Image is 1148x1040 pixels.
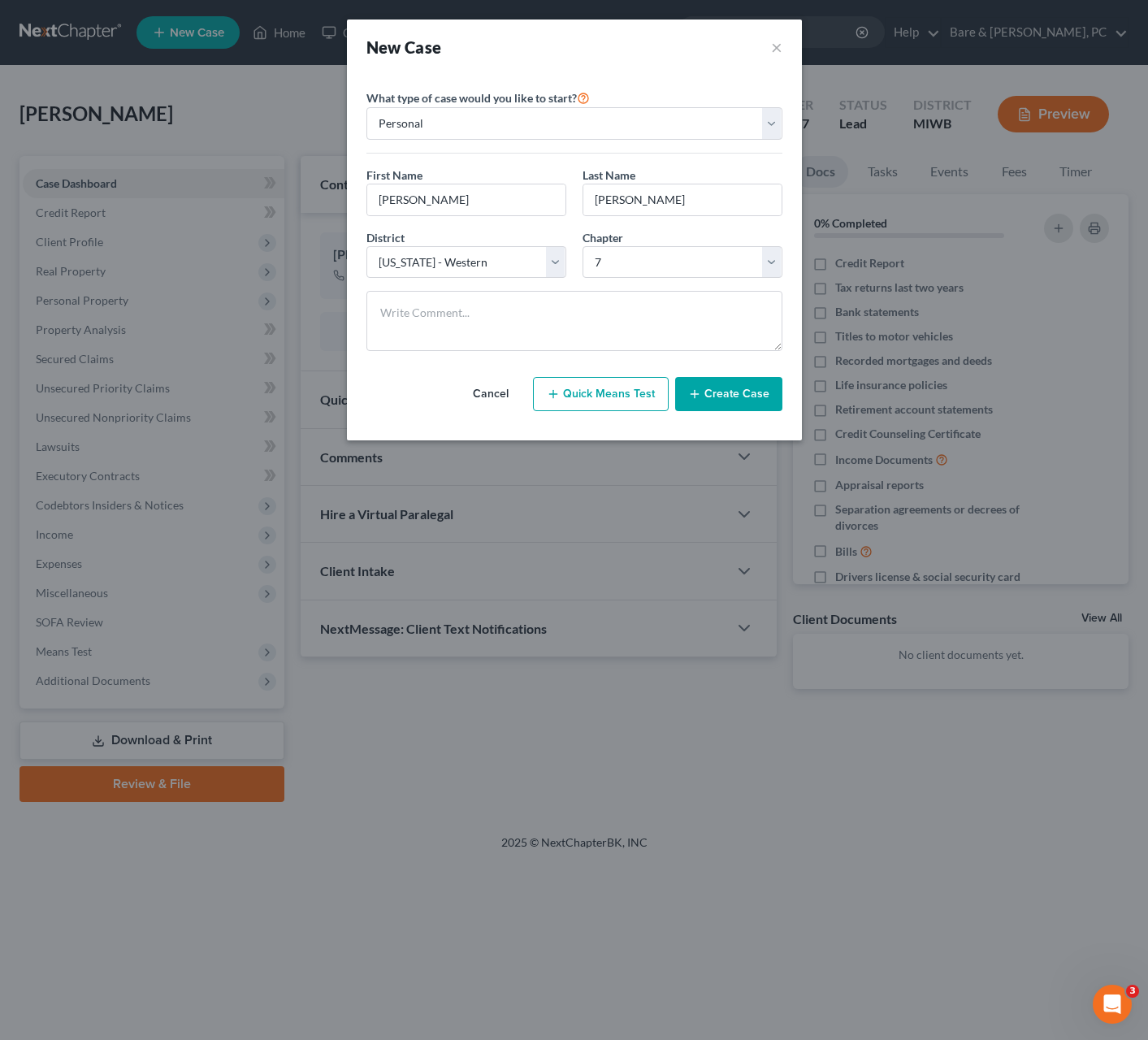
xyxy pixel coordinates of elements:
[366,37,442,57] strong: New Case
[455,378,526,410] button: Cancel
[583,184,782,215] input: Enter Last Name
[675,377,782,411] button: Create Case
[583,168,635,182] span: Last Name
[533,377,669,411] button: Quick Means Test
[366,88,590,107] label: What type of case would you like to start?
[367,184,565,215] input: Enter First Name
[771,36,782,58] button: ×
[1126,985,1139,998] span: 3
[366,231,405,245] span: District
[583,231,623,245] span: Chapter
[1093,985,1132,1024] iframe: Intercom live chat
[366,168,422,182] span: First Name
